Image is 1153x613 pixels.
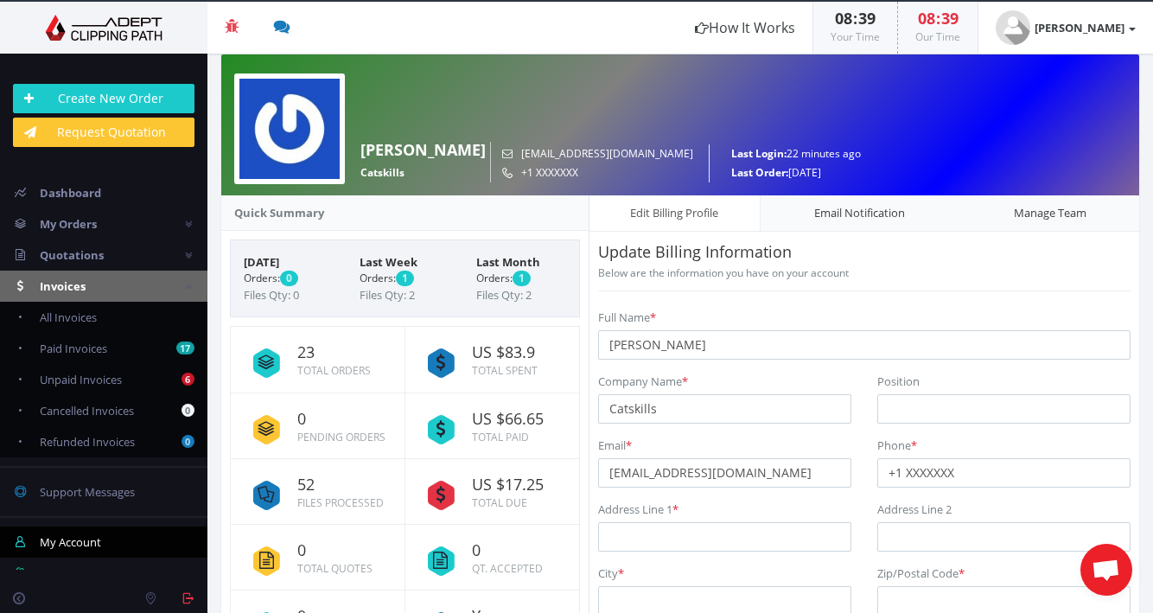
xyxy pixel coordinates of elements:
[40,216,97,232] span: My Orders
[472,344,567,361] span: US $83.9
[40,434,135,450] span: Refunded Invoices
[731,146,787,161] strong: Last Login:
[472,476,567,494] span: US $17.25
[280,271,298,286] span: 0
[40,372,122,387] span: Unpaid Invoices
[598,309,656,326] label: Full Name
[244,525,392,590] a: 0 Total Quotes
[297,542,392,559] span: 0
[513,271,531,286] span: 1
[297,476,392,494] span: 52
[1080,544,1132,596] a: Open chat
[40,484,135,500] span: Support Messages
[877,565,965,582] label: Zip/Postal Code
[831,29,880,44] small: Your Time
[244,327,392,392] a: 23 Total Orders
[40,565,112,581] span: Manage Team
[598,265,849,280] small: Below are the information you have on your account
[996,10,1030,45] img: user_default.jpg
[244,253,334,271] span: [DATE]
[835,8,852,29] span: 08
[396,271,414,286] span: 1
[234,205,324,220] strong: Quick Summary
[360,163,405,182] span: Catskills
[472,363,538,378] small: Total Spent
[472,561,543,576] small: QT. Accepted
[877,373,920,390] label: Position
[418,393,567,458] a: US $66.65 Total Paid
[13,118,194,147] a: Request Quotation
[723,144,861,163] small: 22 minutes ago
[244,287,299,303] span: Files Qty: 0
[959,195,1140,232] a: Manage Team
[476,287,532,303] span: Files Qty: 2
[360,287,415,303] span: Files Qty: 2
[598,437,632,454] label: Email
[472,495,527,510] small: Total Due
[297,411,392,428] span: 0
[731,165,788,180] strong: Last Order:
[598,565,624,582] label: City
[472,542,567,559] span: 0
[244,271,334,286] small: Orders:
[13,15,194,41] img: Adept Graphics
[40,247,104,263] span: Quotations
[40,310,97,325] span: All Invoices
[598,373,688,390] label: Company Name
[598,240,1131,265] p: Update Billing Information
[1035,20,1124,35] strong: [PERSON_NAME]
[502,163,693,182] small: +1 XXXXXXX
[297,430,385,444] small: Pending Orders
[13,84,194,113] a: Create New Order
[40,185,101,201] span: Dashboard
[40,403,134,418] span: Cancelled Invoices
[915,29,960,44] small: Our Time
[858,8,876,29] span: 39
[182,435,194,448] b: 0
[935,8,941,29] span: :
[40,278,86,294] span: Invoices
[360,139,486,160] strong: [PERSON_NAME]
[502,144,693,163] small: [EMAIL_ADDRESS][DOMAIN_NAME]
[297,363,371,378] small: Total Orders
[761,195,960,232] a: Email Notification
[176,342,194,354] b: 17
[40,534,101,550] span: My Account
[244,393,392,458] a: 0 Pending Orders
[297,561,373,576] small: Total Quotes
[418,525,567,590] a: 0 QT. Accepted
[941,8,959,29] span: 39
[472,411,567,428] span: US $66.65
[852,8,858,29] span: :
[297,344,392,361] span: 23
[598,501,678,518] label: Address Line 1
[418,459,567,524] a: US $17.25 Total Due
[476,271,566,286] small: Orders:
[40,341,107,356] span: Paid Invoices
[877,501,952,518] label: Address Line 2
[182,404,194,417] b: 0
[244,459,392,524] a: 52 Files Processed
[978,2,1153,54] a: [PERSON_NAME]
[360,271,449,286] small: Orders:
[476,253,566,271] span: Last Month
[182,373,194,386] b: 6
[418,327,567,392] a: US $83.9 Total Spent
[723,163,861,182] small: [DATE]
[589,195,761,232] a: Edit Billing Profile
[360,253,449,271] span: Last Week
[877,458,1131,488] input: Phone
[918,8,935,29] span: 08
[678,2,812,54] a: How It Works
[472,430,529,444] small: Total Paid
[297,495,384,510] small: Files Processed
[877,437,917,454] label: Phone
